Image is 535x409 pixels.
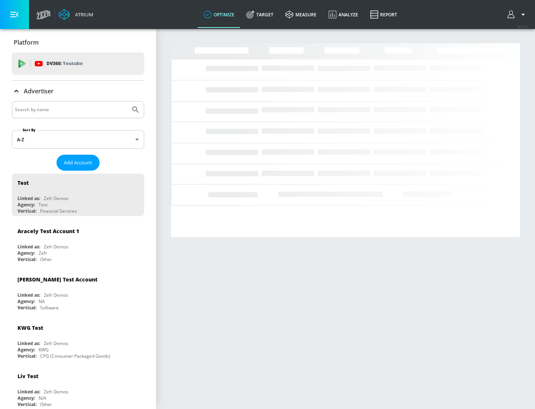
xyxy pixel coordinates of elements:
div: A-Z [12,130,144,149]
div: Atrium [72,11,93,18]
div: Platform [12,32,144,53]
div: Linked as: [17,292,40,298]
div: KWG TestLinked as:Zefr DemosAgency:KWGVertical:CPG (Consumer Packaged Goods) [12,319,144,361]
div: Zefr Demos [44,389,68,395]
div: Agency: [17,202,35,208]
a: optimize [198,1,240,28]
div: DV360: Youtube [12,52,144,75]
div: Financial Services [40,208,77,214]
input: Search by name [15,105,127,115]
div: Vertical: [17,353,36,359]
div: Other [40,401,52,408]
div: Agency: [17,298,35,305]
div: Other [40,256,52,263]
p: DV360: [46,59,82,68]
div: Zefr [39,250,47,256]
div: [PERSON_NAME] Test AccountLinked as:Zefr DemosAgency:NAVertical:Software [12,270,144,313]
div: Zefr Demos [44,292,68,298]
div: Test [39,202,48,208]
div: Zefr Demos [44,195,68,202]
div: TestLinked as:Zefr DemosAgency:TestVertical:Financial Services [12,174,144,216]
div: [PERSON_NAME] Test Account [17,276,97,283]
div: Aracely Test Account 1Linked as:Zefr DemosAgency:ZefrVertical:Other [12,222,144,264]
a: measure [279,1,322,28]
div: Linked as: [17,244,40,250]
div: Linked as: [17,195,40,202]
div: Test [17,179,29,186]
p: Youtube [63,59,82,67]
div: Agency: [17,347,35,353]
div: Software [40,305,59,311]
p: Platform [14,38,39,46]
div: Vertical: [17,305,36,311]
div: Zefr Demos [44,244,68,250]
a: Report [364,1,403,28]
div: Zefr Demos [44,340,68,347]
div: Linked as: [17,340,40,347]
div: Vertical: [17,256,36,263]
a: Atrium [59,9,93,20]
div: KWG [39,347,49,353]
div: Vertical: [17,208,36,214]
div: Linked as: [17,389,40,395]
div: KWG Test [17,324,43,331]
div: Vertical: [17,401,36,408]
div: Agency: [17,250,35,256]
div: Liv Test [17,373,38,380]
label: Sort By [21,128,37,132]
a: Analyze [322,1,364,28]
span: v 4.22.2 [517,25,528,29]
span: Add Account [64,158,92,167]
div: NA [39,298,45,305]
a: Target [240,1,279,28]
div: Advertiser [12,81,144,102]
button: Add Account [56,155,100,171]
p: Advertiser [24,87,53,95]
div: Aracely Test Account 1 [17,228,79,235]
div: N/A [39,395,46,401]
div: CPG (Consumer Packaged Goods) [40,353,110,359]
div: Agency: [17,395,35,401]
